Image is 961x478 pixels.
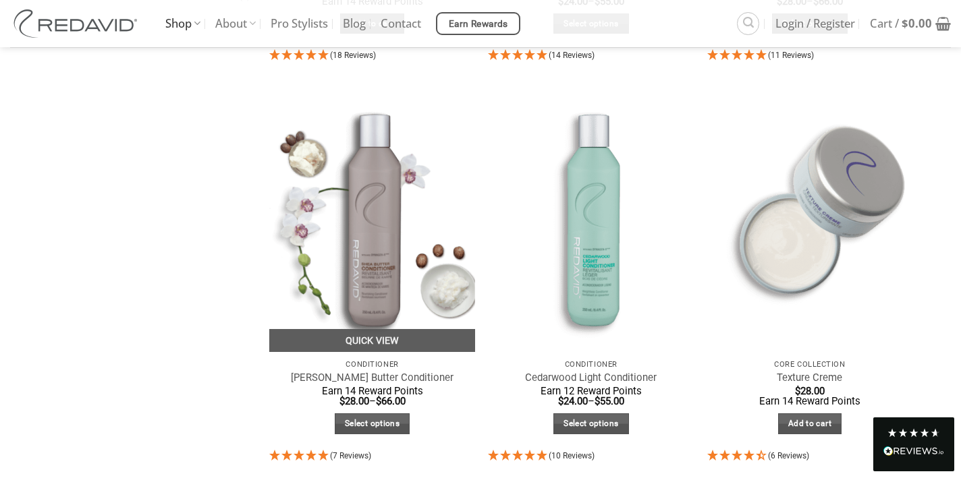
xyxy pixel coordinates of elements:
[335,413,410,434] a: Select options for “Shea Butter Conditioner”
[549,51,595,60] span: 4.93 Stars - 14 Reviews
[269,329,475,353] a: Quick View
[541,385,642,397] span: Earn 12 Reward Points
[768,451,809,460] span: 4.33 Stars - 6 Reviews
[449,17,508,32] span: Earn Rewards
[902,16,932,31] bdi: 0.00
[883,444,944,461] div: Read All Reviews
[558,395,564,407] span: $
[276,360,468,369] p: Conditioner
[549,451,595,460] span: 5 Stars - 10 Reviews
[873,417,954,471] div: Read All Reviews
[525,371,657,384] a: Cedarwood Light Conditioner
[376,395,406,407] bdi: 66.00
[883,446,944,456] img: REVIEWS.io
[339,395,369,407] bdi: 28.00
[339,395,345,407] span: $
[488,78,694,352] img: REDAVID Cedarwood Light Conditioner - 1
[707,78,913,352] a: Texture Creme
[558,395,588,407] bdi: 24.00
[291,371,454,384] a: [PERSON_NAME] Butter Conditioner
[768,51,814,60] span: 4.91 Stars - 11 Reviews
[707,47,913,65] div: 4.91 Stars - 11 Reviews
[870,7,932,40] span: Cart /
[777,371,842,384] a: Texture Creme
[707,78,913,352] img: REDAVID Texture Creme
[737,12,759,34] a: Search
[269,78,475,352] a: Shea Butter Conditioner
[775,7,855,40] span: Login / Register
[269,448,475,466] div: 5 Stars - 7 Reviews
[488,78,694,352] a: Cedarwood Light Conditioner
[330,451,371,460] span: 5 Stars - 7 Reviews
[707,448,913,466] div: 4.33 Stars - 6 Reviews
[759,395,860,407] span: Earn 14 Reward Points
[495,360,687,369] p: Conditioner
[269,47,475,65] div: 4.94 Stars - 18 Reviews
[595,395,624,407] bdi: 55.00
[276,386,468,407] span: –
[887,427,941,438] div: 4.8 Stars
[595,395,600,407] span: $
[795,385,800,397] span: $
[488,47,694,65] div: 4.93 Stars - 14 Reviews
[436,12,520,35] a: Earn Rewards
[795,385,825,397] bdi: 28.00
[778,413,842,434] a: Add to cart: “Texture Creme”
[10,9,145,38] img: REDAVID Salon Products | United States
[553,413,629,434] a: Select options for “Cedarwood Light Conditioner”
[714,360,906,369] p: Core Collection
[495,386,687,407] span: –
[902,16,908,31] span: $
[376,395,381,407] span: $
[330,51,376,60] span: 4.94 Stars - 18 Reviews
[322,385,423,397] span: Earn 14 Reward Points
[488,448,694,466] div: 5 Stars - 10 Reviews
